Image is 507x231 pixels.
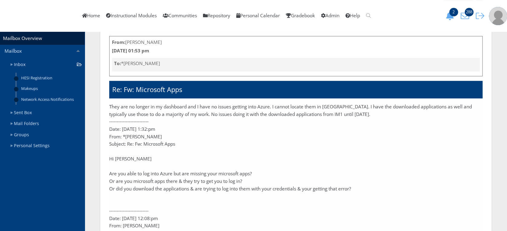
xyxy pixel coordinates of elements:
p: Or did you download the applications & are trying to log into them with your credentials & your g... [109,185,482,193]
strong: From: [112,39,125,45]
a: Groups [8,129,85,140]
p: Or are you microsoft apps there & they try to get you to log in? [109,178,482,185]
p: Are you able to log into Azure but are missing your microsoft apps? [109,170,482,178]
img: user-profile-default-picture.png [489,7,507,25]
a: HESI Registration [16,73,85,83]
a: 2 [443,12,459,19]
a: Sent Box [8,107,85,118]
a: Inbox [8,59,85,70]
a: 288 [459,12,474,19]
p: Hi [PERSON_NAME] [109,155,482,163]
div: *[PERSON_NAME] [112,58,480,71]
a: Mailbox Overview [3,35,42,41]
a: Personal Settings [8,140,85,151]
strong: [DATE] 01:53 pm [112,48,149,54]
button: 2 [443,12,459,20]
span: 2 [449,8,458,16]
p: They are no longer in my dashboard and I have no issues getting into Azure. I cannot locate them ... [109,103,482,148]
h1: Re: Fw: Microsoft Apps [112,85,182,94]
span: 288 [465,8,473,16]
a: Network Access Notifications [16,94,85,104]
strong: To: [114,60,121,67]
div: [PERSON_NAME] [112,39,480,47]
a: Makeups [16,83,85,94]
button: 288 [459,12,474,20]
a: Mail Folders [8,118,85,129]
